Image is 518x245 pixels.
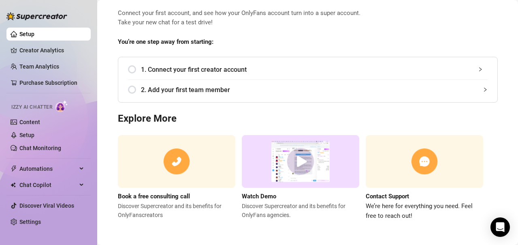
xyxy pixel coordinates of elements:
[483,87,488,92] span: collapsed
[118,193,190,200] strong: Book a free consulting call
[242,135,359,188] img: supercreator demo
[19,178,77,191] span: Chat Copilot
[11,182,16,188] img: Chat Copilot
[19,80,77,86] a: Purchase Subscription
[19,162,77,175] span: Automations
[19,145,61,151] a: Chat Monitoring
[6,12,67,20] img: logo-BBDzfeDw.svg
[19,202,74,209] a: Discover Viral Videos
[490,217,510,237] div: Open Intercom Messenger
[19,63,59,70] a: Team Analytics
[141,85,488,95] span: 2. Add your first team member
[366,202,483,221] span: We’re here for everything you need. Feel free to reach out!
[366,193,409,200] strong: Contact Support
[55,100,68,112] img: AI Chatter
[19,119,40,125] a: Content
[118,202,235,219] span: Discover Supercreator and its benefits for OnlyFans creators
[19,31,34,37] a: Setup
[118,9,498,28] span: Connect your first account, and see how your OnlyFans account turn into a super account. Take you...
[128,60,488,80] div: 1. Connect your first creator account
[242,135,359,221] a: Watch DemoDiscover Supercreator and its benefits for OnlyFans agencies.
[242,193,276,200] strong: Watch Demo
[19,44,84,57] a: Creator Analytics
[128,80,488,100] div: 2. Add your first team member
[11,165,17,172] span: thunderbolt
[478,67,483,72] span: collapsed
[242,202,359,219] span: Discover Supercreator and its benefits for OnlyFans agencies.
[11,103,52,111] span: Izzy AI Chatter
[19,132,34,138] a: Setup
[118,135,235,188] img: consulting call
[19,219,41,225] a: Settings
[118,112,498,125] h3: Explore More
[118,38,213,45] strong: You’re one step away from starting:
[366,135,483,188] img: contact support
[141,64,488,75] span: 1. Connect your first creator account
[118,135,235,221] a: Book a free consulting callDiscover Supercreator and its benefits for OnlyFanscreators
